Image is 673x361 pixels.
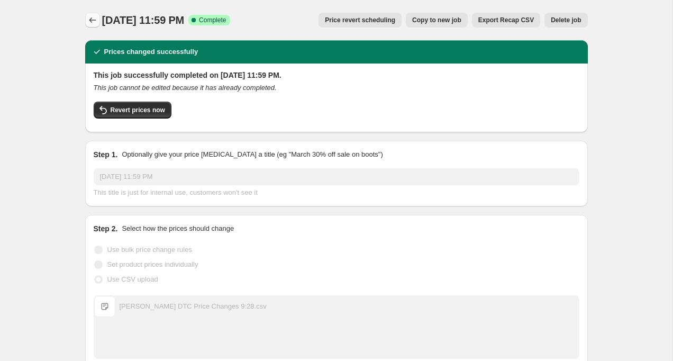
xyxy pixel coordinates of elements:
[107,246,192,254] span: Use bulk price change rules
[85,13,100,28] button: Price change jobs
[199,16,226,24] span: Complete
[325,16,395,24] span: Price revert scheduling
[120,301,267,312] div: [PERSON_NAME] DTC Price Changes 9:28.csv
[122,223,234,234] p: Select how the prices should change
[406,13,468,28] button: Copy to new job
[472,13,540,28] button: Export Recap CSV
[122,149,383,160] p: Optionally give your price [MEDICAL_DATA] a title (eg "March 30% off sale on boots")
[94,84,277,92] i: This job cannot be edited because it has already completed.
[412,16,461,24] span: Copy to new job
[107,260,198,268] span: Set product prices individually
[551,16,581,24] span: Delete job
[94,168,579,185] input: 30% off holiday sale
[94,70,579,80] h2: This job successfully completed on [DATE] 11:59 PM.
[544,13,587,28] button: Delete job
[104,47,198,57] h2: Prices changed successfully
[107,275,158,283] span: Use CSV upload
[94,102,171,119] button: Revert prices now
[102,14,185,26] span: [DATE] 11:59 PM
[319,13,402,28] button: Price revert scheduling
[478,16,534,24] span: Export Recap CSV
[94,223,118,234] h2: Step 2.
[94,149,118,160] h2: Step 1.
[94,188,258,196] span: This title is just for internal use, customers won't see it
[111,106,165,114] span: Revert prices now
